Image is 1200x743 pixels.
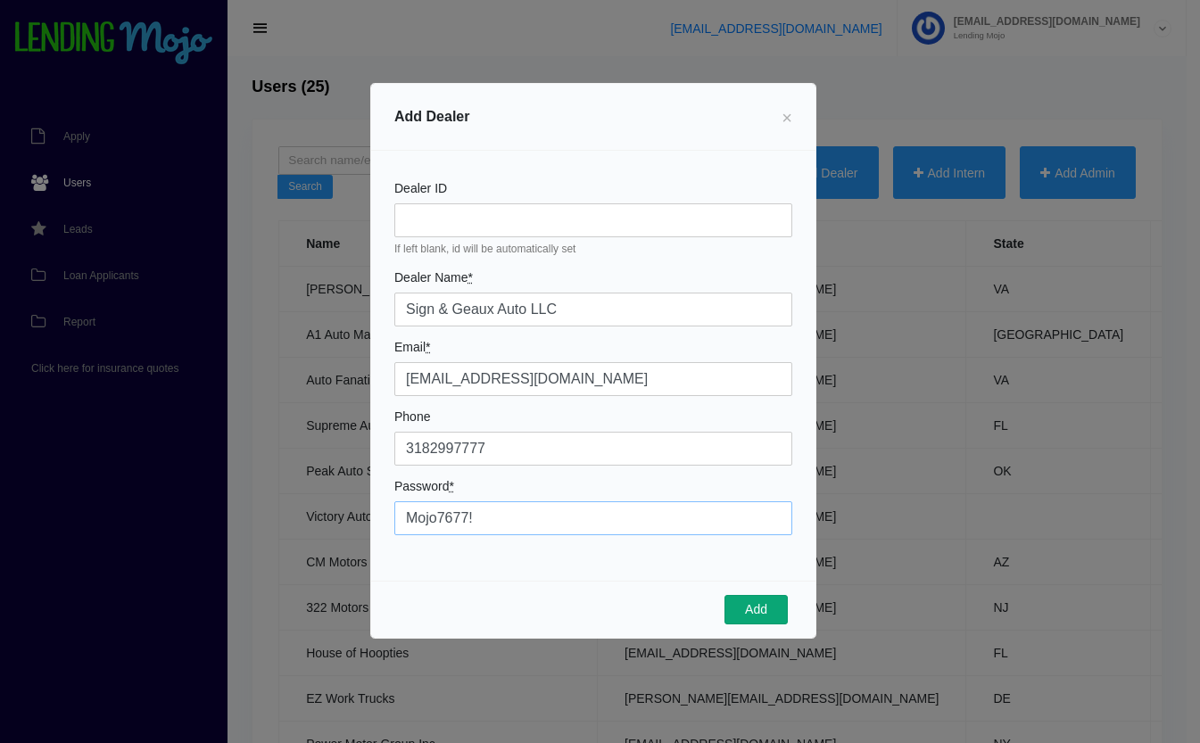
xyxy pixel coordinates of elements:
[394,106,469,128] h5: Add Dealer
[468,270,472,285] abbr: required
[426,340,430,354] abbr: required
[394,241,792,257] small: If left blank, id will be automatically set
[449,479,453,493] abbr: required
[394,271,473,284] label: Dealer Name
[394,341,430,353] label: Email
[782,108,792,128] span: ×
[394,410,430,423] label: Phone
[767,92,807,142] button: Close
[724,595,788,625] button: Add
[394,480,454,492] label: Password
[394,182,447,194] label: Dealer ID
